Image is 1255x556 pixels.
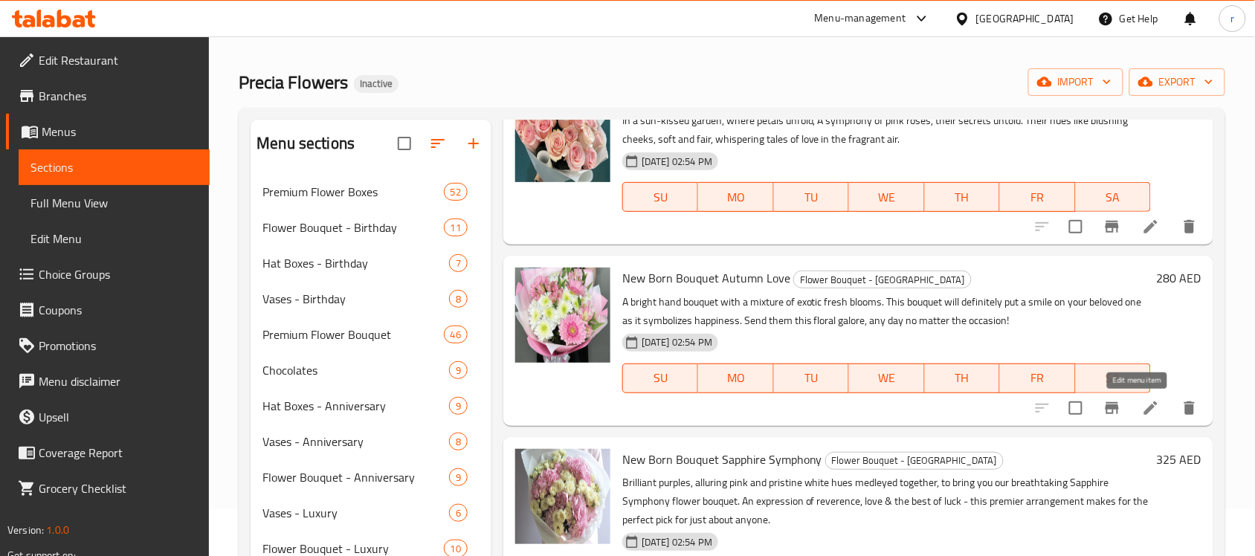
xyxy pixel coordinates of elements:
span: Coupons [39,301,198,319]
button: WE [849,363,924,393]
span: Chocolates [262,361,449,379]
a: Edit Restaurant [6,42,210,78]
button: MO [698,182,773,212]
a: Menus [471,19,523,39]
li: / [292,20,297,38]
span: r [1230,10,1234,27]
a: Restaurants management [303,19,454,39]
span: Inactive [354,77,399,90]
p: In a sun-kissed garden, where petals unfold, A symphony of pink roses, their secrets untold. Thei... [622,111,1151,149]
span: Full Menu View [30,194,198,212]
p: Brilliant purples, alluring pink and pristine white hues medleyed together, to bring you our brea... [622,473,1151,529]
span: 8 [450,435,467,449]
span: 10 [445,542,467,556]
div: items [449,504,468,522]
span: SU [629,187,692,208]
div: items [449,397,468,415]
button: TH [925,363,1000,393]
span: Precia Flowers [239,65,348,99]
div: Inactive [354,75,399,93]
button: TU [774,182,849,212]
span: MO [704,187,767,208]
div: Flower Bouquet - New Born [793,271,972,288]
div: Hat Boxes - Anniversary [262,397,449,415]
div: [GEOGRAPHIC_DATA] [976,10,1074,27]
span: Select to update [1060,392,1091,424]
button: FR [1000,182,1075,212]
span: MO [704,367,767,389]
a: Home [239,20,286,38]
a: Menus [6,114,210,149]
span: New Born Bouquet Sapphire Symphony [622,448,822,471]
a: Sections [19,149,210,185]
span: SA [1082,367,1145,389]
span: Sections [30,158,198,176]
span: Flower Bouquet - Birthday [262,219,443,236]
span: [DATE] 02:54 PM [636,335,718,349]
div: Vases - Luxury6 [251,495,491,531]
span: 9 [450,363,467,378]
span: 9 [450,471,467,485]
span: Flower Bouquet - [GEOGRAPHIC_DATA] [794,271,971,288]
span: Select all sections [389,128,420,159]
span: Restaurants management [321,20,454,38]
div: items [449,468,468,486]
div: items [444,219,468,236]
span: Version: [7,520,44,540]
button: SU [622,363,698,393]
button: delete [1172,209,1207,245]
button: WE [849,182,924,212]
div: Flower Bouquet - Anniversary9 [251,459,491,495]
span: SU [629,367,692,389]
span: Menu disclaimer [39,372,198,390]
h6: 280 AED [1157,268,1201,288]
div: Vases - Anniversary8 [251,424,491,459]
button: TU [774,363,849,393]
a: Menu disclaimer [6,363,210,399]
span: WE [855,187,918,208]
span: 7 [450,256,467,271]
span: Upsell [39,408,198,426]
button: Branch-specific-item [1094,209,1130,245]
span: import [1040,73,1112,91]
a: Grocery Checklist [6,471,210,506]
div: items [449,254,468,272]
button: MO [698,363,773,393]
span: Edit Menu [30,230,198,248]
button: export [1129,68,1225,96]
button: import [1028,68,1123,96]
img: New Born Bouquet Sapphire Symphony [515,449,610,544]
a: Coverage Report [6,435,210,471]
button: FR [1000,363,1075,393]
span: WE [855,367,918,389]
div: Menu-management [815,10,906,28]
a: Edit menu item [1142,218,1160,236]
img: New Born Bouquet Autumn Love [515,268,610,363]
span: 11 [445,221,467,235]
span: Flower Bouquet - Anniversary [262,468,449,486]
button: SA [1076,182,1151,212]
span: Vases - Anniversary [262,433,449,450]
span: Vases - Birthday [262,290,449,308]
span: Vases - Luxury [262,504,449,522]
p: A bright hand bouquet with a mixture of exotic fresh blooms. This bouquet will definitely put a s... [622,293,1151,330]
div: items [444,183,468,201]
span: Sort sections [420,126,456,161]
span: Premium Flower Boxes [262,183,443,201]
a: Edit Menu [19,221,210,256]
span: TU [780,187,843,208]
span: SA [1082,187,1145,208]
span: Menus [488,20,523,38]
a: Choice Groups [6,256,210,292]
div: Premium Flower Bouquet46 [251,317,491,352]
span: Coverage Report [39,444,198,462]
span: Select to update [1060,211,1091,242]
span: Premium Flower Bouquet [262,326,443,343]
div: Chocolates9 [251,352,491,388]
li: / [459,20,465,38]
span: 6 [450,506,467,520]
